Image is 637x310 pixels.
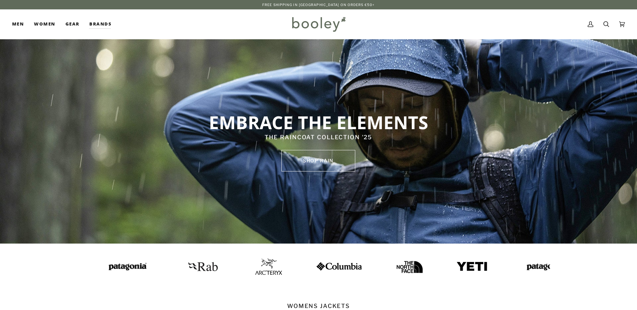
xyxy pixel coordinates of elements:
[65,21,80,28] span: Gear
[126,133,510,142] p: THE RAINCOAT COLLECTION '25
[262,2,375,7] p: Free Shipping in [GEOGRAPHIC_DATA] on Orders €50+
[12,9,29,39] a: Men
[84,9,117,39] a: Brands
[12,21,24,28] span: Men
[29,9,60,39] a: Women
[281,150,355,171] a: SHOP rain
[89,21,111,28] span: Brands
[289,14,348,34] img: Booley
[60,9,85,39] a: Gear
[34,21,55,28] span: Women
[126,111,510,133] p: EMBRACE THE ELEMENTS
